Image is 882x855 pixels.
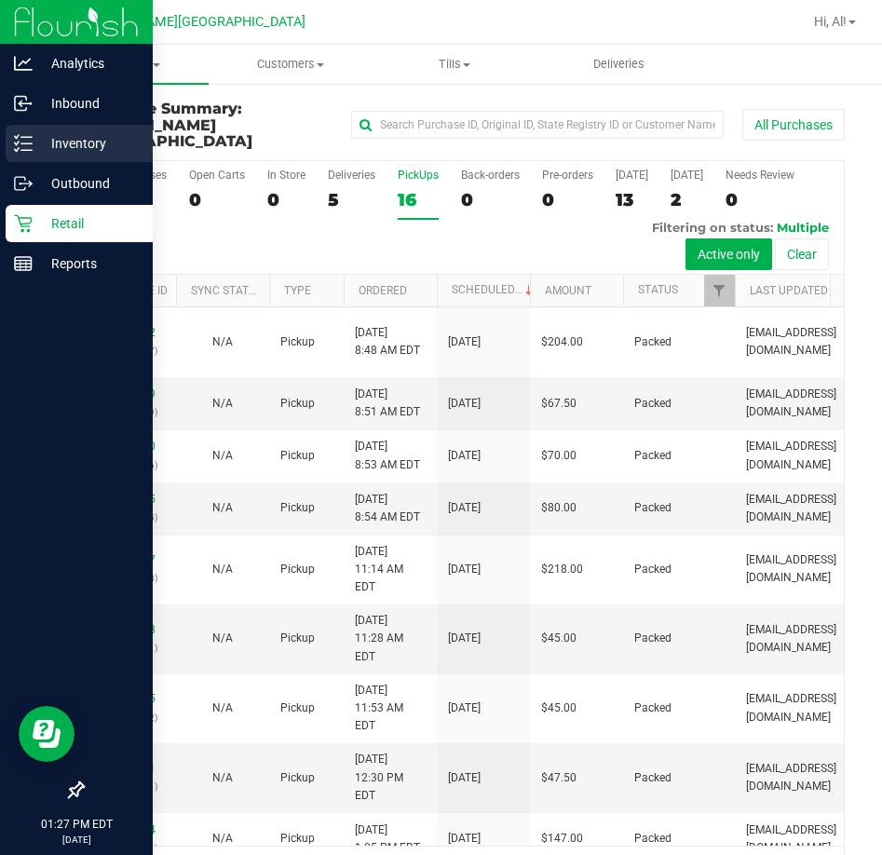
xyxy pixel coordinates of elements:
p: Inbound [33,92,144,115]
span: Not Applicable [212,449,233,462]
span: $70.00 [541,447,577,465]
a: Sync Status [191,284,263,297]
inline-svg: Reports [14,254,33,273]
span: Pickup [280,630,315,647]
span: Hi, Al! [814,14,847,29]
a: Scheduled [452,283,536,296]
div: Open Carts [189,169,245,182]
span: [DATE] [448,769,481,787]
p: Outbound [33,172,144,195]
inline-svg: Analytics [14,54,33,73]
span: Packed [634,499,672,517]
span: Packed [634,561,672,578]
inline-svg: Retail [14,214,33,233]
inline-svg: Inventory [14,134,33,153]
div: Needs Review [726,169,794,182]
span: [DATE] [448,561,481,578]
span: Not Applicable [212,563,233,576]
div: 0 [189,189,245,210]
span: $47.50 [541,769,577,787]
button: All Purchases [742,109,845,141]
a: Deliveries [537,45,701,84]
span: Packed [634,630,672,647]
a: Filter [704,275,735,306]
span: [DATE] [448,830,481,848]
span: Packed [634,333,672,351]
p: Retail [33,212,144,235]
button: N/A [212,499,233,517]
div: 16 [398,189,439,210]
span: Deliveries [568,56,670,73]
input: Search Purchase ID, Original ID, State Registry ID or Customer Name... [351,111,724,139]
button: Active only [685,238,772,270]
a: Status [638,283,678,296]
div: 2 [671,189,703,210]
h3: Purchase Summary: [82,101,336,150]
div: 0 [542,189,593,210]
span: Packed [634,830,672,848]
p: Analytics [33,52,144,75]
span: [DATE] [448,499,481,517]
inline-svg: Inbound [14,94,33,113]
span: [DATE] [448,630,481,647]
div: 13 [616,189,648,210]
a: Tills [373,45,536,84]
span: Not Applicable [212,397,233,410]
span: Not Applicable [212,771,233,784]
span: [DATE] 8:48 AM EDT [355,324,420,360]
span: $147.00 [541,830,583,848]
span: Packed [634,395,672,413]
span: [DATE] 8:51 AM EDT [355,386,420,421]
div: Back-orders [461,169,520,182]
span: [DATE] [448,699,481,717]
span: $45.00 [541,630,577,647]
button: N/A [212,395,233,413]
a: Amount [545,284,591,297]
button: N/A [212,830,233,848]
span: Pickup [280,561,315,578]
span: Multiple [777,220,829,235]
span: [DATE] 11:53 AM EDT [355,682,426,736]
span: [DATE] [448,333,481,351]
span: Pickup [280,830,315,848]
span: Not Applicable [212,631,233,645]
span: [PERSON_NAME][GEOGRAPHIC_DATA] [82,116,252,151]
button: N/A [212,699,233,717]
button: N/A [212,561,233,578]
div: [DATE] [671,169,703,182]
a: Ordered [359,284,407,297]
div: Pre-orders [542,169,593,182]
div: In Store [267,169,305,182]
a: Last Updated By [750,284,844,297]
button: N/A [212,630,233,647]
span: Pickup [280,499,315,517]
span: Not Applicable [212,701,233,714]
span: Packed [634,769,672,787]
div: 0 [461,189,520,210]
p: [DATE] [8,833,144,847]
span: [DATE] 8:54 AM EDT [355,491,420,526]
span: [DATE] 12:30 PM EDT [355,751,426,805]
div: 5 [328,189,375,210]
iframe: Resource center [19,706,75,762]
span: Packed [634,699,672,717]
inline-svg: Outbound [14,174,33,193]
span: [DATE] [448,447,481,465]
p: 01:27 PM EDT [8,816,144,833]
span: Pickup [280,395,315,413]
span: $67.50 [541,395,577,413]
span: [PERSON_NAME][GEOGRAPHIC_DATA] [75,14,305,30]
div: 0 [726,189,794,210]
span: Customers [210,56,372,73]
span: [DATE] 11:14 AM EDT [355,543,426,597]
button: N/A [212,769,233,787]
div: Deliveries [328,169,375,182]
span: Filtering on status: [652,220,773,235]
p: Reports [33,252,144,275]
span: Tills [373,56,536,73]
span: Not Applicable [212,832,233,845]
p: Inventory [33,132,144,155]
span: $45.00 [541,699,577,717]
div: [DATE] [616,169,648,182]
button: Clear [775,238,829,270]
